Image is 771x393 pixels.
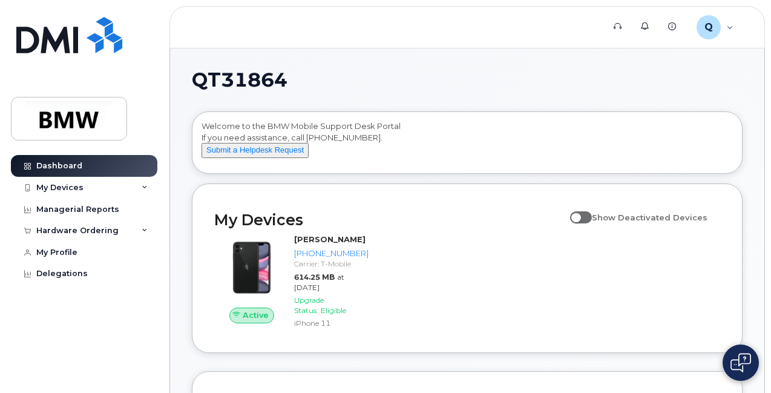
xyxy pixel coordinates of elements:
[202,121,733,169] div: Welcome to the BMW Mobile Support Desk Portal If you need assistance, call [PHONE_NUMBER].
[214,211,564,229] h2: My Devices
[294,234,366,244] strong: [PERSON_NAME]
[294,296,324,315] span: Upgrade Status:
[224,240,280,296] img: iPhone_11.jpg
[294,272,335,282] span: 614.25 MB
[294,318,369,328] div: iPhone 11
[294,248,369,259] div: [PHONE_NUMBER]
[592,213,707,222] span: Show Deactivated Devices
[202,143,309,158] button: Submit a Helpdesk Request
[730,353,751,372] img: Open chat
[243,309,269,321] span: Active
[214,234,373,331] a: Active[PERSON_NAME][PHONE_NUMBER]Carrier: T-Mobile614.25 MBat [DATE]Upgrade Status:EligibleiPhone 11
[202,145,309,154] a: Submit a Helpdesk Request
[321,306,346,315] span: Eligible
[294,272,344,292] span: at [DATE]
[294,259,369,269] div: Carrier: T-Mobile
[570,206,580,216] input: Show Deactivated Devices
[192,71,287,89] span: QT31864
